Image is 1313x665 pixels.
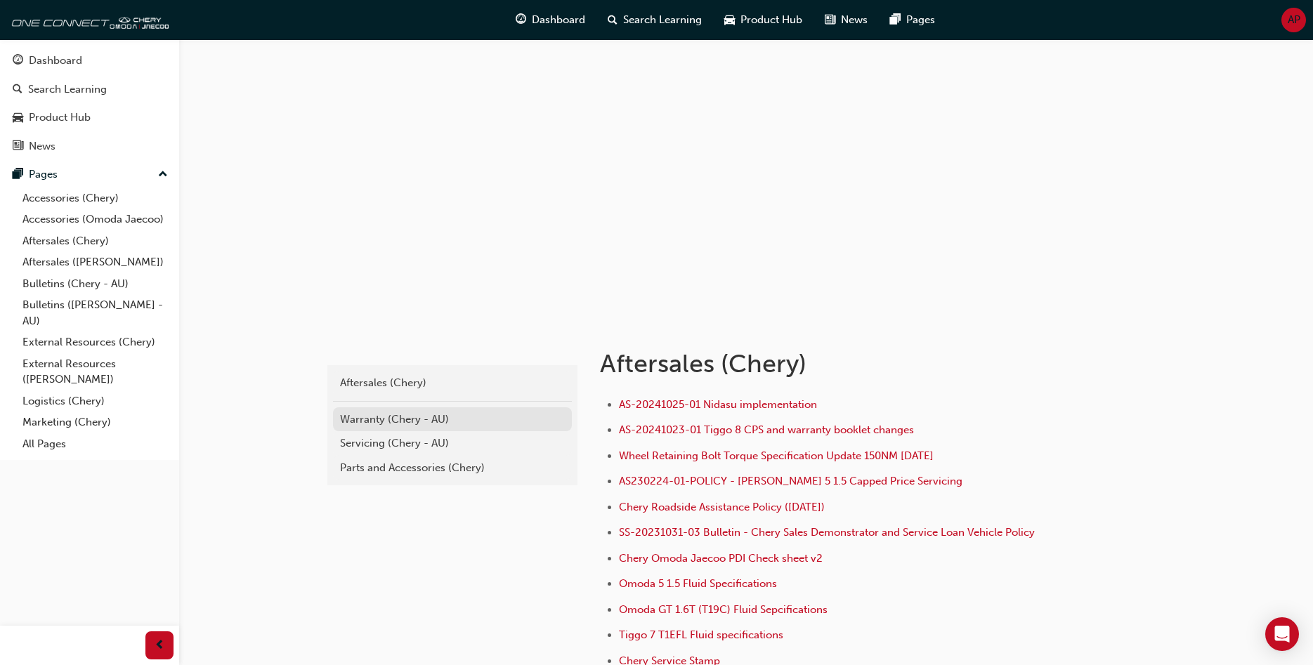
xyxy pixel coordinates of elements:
button: DashboardSearch LearningProduct HubNews [6,45,174,162]
a: search-iconSearch Learning [596,6,713,34]
span: pages-icon [13,169,23,181]
a: Omoda GT 1.6T (T19C) Fluid Sepcifications [619,603,828,616]
span: up-icon [158,166,168,184]
a: News [6,133,174,159]
span: AP [1288,12,1300,28]
a: AS-20241023-01 Tiggo 8 CPS and warranty booklet changes [619,423,914,436]
a: Wheel Retaining Bolt Torque Specification Update 150NM [DATE] [619,449,934,462]
span: news-icon [825,11,835,29]
div: Product Hub [29,110,91,126]
a: Logistics (Chery) [17,390,174,412]
a: Aftersales ([PERSON_NAME]) [17,251,174,273]
span: guage-icon [13,55,23,67]
div: Aftersales (Chery) [340,375,565,391]
a: guage-iconDashboard [504,6,596,34]
div: Open Intercom Messenger [1265,617,1299,651]
a: Aftersales (Chery) [333,371,572,395]
div: Search Learning [28,81,107,98]
img: oneconnect [7,6,169,34]
span: pages-icon [890,11,901,29]
h1: Aftersales (Chery) [600,348,1061,379]
a: External Resources (Chery) [17,331,174,353]
span: Search Learning [623,12,702,28]
a: Chery Omoda Jaecoo PDI Check sheet v2 [619,552,823,565]
a: Aftersales (Chery) [17,230,174,252]
span: Pages [906,12,935,28]
a: Marketing (Chery) [17,411,174,433]
a: All Pages [17,433,174,455]
div: Pages [29,166,58,183]
span: car-icon [13,112,23,124]
span: Dashboard [532,12,585,28]
button: Pages [6,162,174,187]
span: news-icon [13,140,23,153]
a: news-iconNews [814,6,879,34]
a: Accessories (Chery) [17,187,174,209]
a: Search Learning [6,77,174,103]
span: search-icon [13,84,22,96]
a: Accessories (Omoda Jaecoo) [17,209,174,230]
a: Product Hub [6,105,174,131]
a: pages-iconPages [879,6,946,34]
a: External Resources ([PERSON_NAME]) [17,353,174,390]
a: Chery Roadside Assistance Policy ([DATE]) [619,501,825,513]
div: Servicing (Chery - AU) [340,435,565,452]
span: car-icon [724,11,735,29]
a: car-iconProduct Hub [713,6,814,34]
a: Parts and Accessories (Chery) [333,456,572,480]
a: Omoda 5 1.5 Fluid Specifications [619,577,777,590]
span: News [841,12,868,28]
a: Servicing (Chery - AU) [333,431,572,456]
a: Bulletins ([PERSON_NAME] - AU) [17,294,174,331]
a: AS-20241025-01 Nidasu implementation [619,398,817,411]
a: Bulletins (Chery - AU) [17,273,174,295]
button: AP [1281,8,1306,32]
div: Parts and Accessories (Chery) [340,460,565,476]
a: Tiggo 7 T1EFL Fluid specifications [619,628,783,641]
a: AS230224-01-POLICY - [PERSON_NAME] 5 1.5 Capped Price Servicing [619,475,962,487]
span: Product Hub [740,12,802,28]
div: Dashboard [29,53,82,69]
span: guage-icon [516,11,526,29]
a: SS-20231031-03 Bulletin - Chery Sales Demonstrator and Service Loan Vehicle Policy [619,526,1035,539]
div: News [29,138,55,154]
span: search-icon [608,11,618,29]
div: Warranty (Chery - AU) [340,411,565,428]
a: Dashboard [6,48,174,74]
a: Warranty (Chery - AU) [333,407,572,432]
span: prev-icon [155,637,165,654]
